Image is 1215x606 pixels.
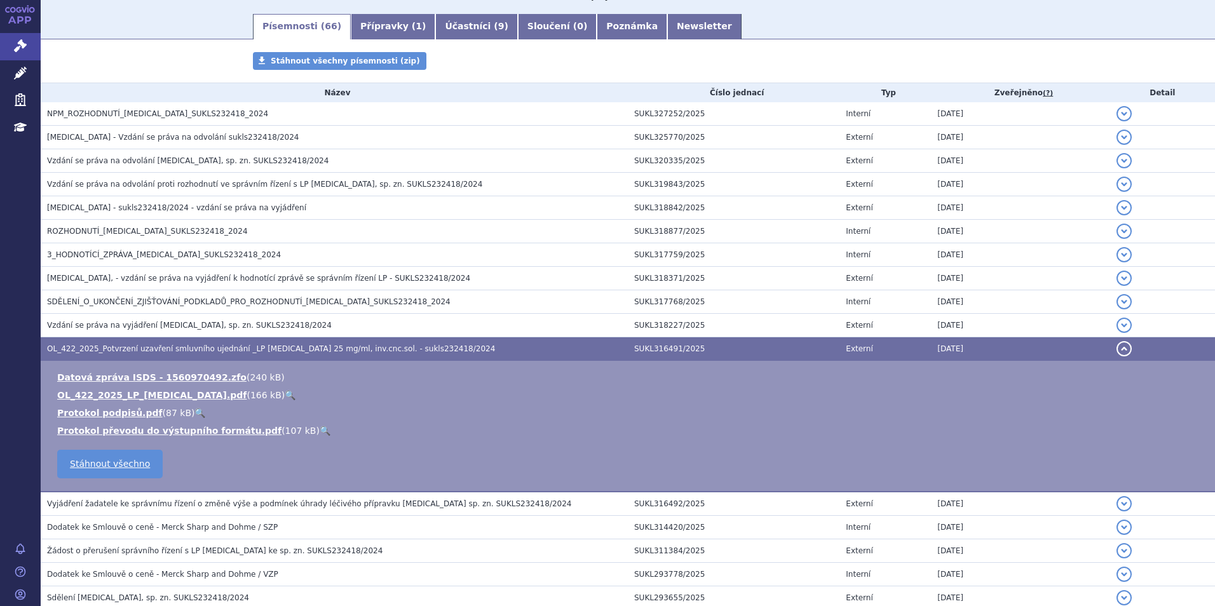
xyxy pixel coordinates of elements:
[47,344,495,353] span: OL_422_2025_Potvrzení uzavření smluvního ujednání _LP KEYTRUDA 25 mg/ml, inv.cnc.sol. - sukls2324...
[931,290,1110,314] td: [DATE]
[325,21,337,31] span: 66
[628,243,839,267] td: SUKL317759/2025
[846,274,872,283] span: Externí
[1117,496,1132,511] button: detail
[846,546,872,555] span: Externí
[628,337,839,361] td: SUKL316491/2025
[628,149,839,173] td: SUKL320335/2025
[1117,153,1132,168] button: detail
[628,196,839,220] td: SUKL318842/2025
[47,109,268,118] span: NPM_ROZHODNUTÍ_KEYTRUDA_SUKLS232418_2024
[47,227,248,236] span: ROZHODNUTÍ_KEYTRUDA_SUKLS232418_2024
[931,337,1110,361] td: [DATE]
[846,156,872,165] span: Externí
[498,21,505,31] span: 9
[931,126,1110,149] td: [DATE]
[931,492,1110,516] td: [DATE]
[628,539,839,563] td: SUKL311384/2025
[846,523,871,532] span: Interní
[57,389,1202,401] li: ( )
[628,492,839,516] td: SUKL316492/2025
[47,523,278,532] span: Dodatek ke Smlouvě o ceně - Merck Sharp and Dohme / SZP
[47,250,281,259] span: 3_HODNOTÍCÍ_ZPRÁVA_KEYTRUDA_SUKLS232418_2024
[846,344,872,353] span: Externí
[1117,543,1132,558] button: detail
[931,267,1110,290] td: [DATE]
[1117,200,1132,215] button: detail
[846,203,872,212] span: Externí
[57,407,1202,419] li: ( )
[416,21,422,31] span: 1
[628,102,839,126] td: SUKL327252/2025
[57,426,282,436] a: Protokol převodu do výstupního formátu.pdf
[846,499,872,508] span: Externí
[250,390,282,400] span: 166 kB
[57,390,247,400] a: OL_422_2025_LP_[MEDICAL_DATA].pdf
[628,267,839,290] td: SUKL318371/2025
[931,243,1110,267] td: [DATE]
[320,426,330,436] a: 🔍
[47,180,482,189] span: Vzdání se práva na odvolání proti rozhodnutí ve správním řízení s LP Keytruda, sp. zn. SUKLS23241...
[41,83,628,102] th: Název
[194,408,205,418] a: 🔍
[931,563,1110,586] td: [DATE]
[57,450,163,478] a: Stáhnout všechno
[931,149,1110,173] td: [DATE]
[351,14,435,39] a: Přípravky (1)
[931,539,1110,563] td: [DATE]
[628,563,839,586] td: SUKL293778/2025
[518,14,597,39] a: Sloučení (0)
[1117,106,1132,121] button: detail
[846,593,872,602] span: Externí
[1117,318,1132,333] button: detail
[628,314,839,337] td: SUKL318227/2025
[846,297,871,306] span: Interní
[667,14,742,39] a: Newsletter
[931,83,1110,102] th: Zveřejněno
[931,102,1110,126] td: [DATE]
[628,83,839,102] th: Číslo jednací
[285,390,295,400] a: 🔍
[253,52,426,70] a: Stáhnout všechny písemnosti (zip)
[47,156,329,165] span: Vzdání se práva na odvolání KEYTRUDA, sp. zn. SUKLS232418/2024
[57,408,163,418] a: Protokol podpisů.pdf
[1110,83,1215,102] th: Detail
[57,372,247,382] a: Datová zpráva ISDS - 1560970492.zfo
[47,203,306,212] span: KEYTRUDA - sukls232418/2024 - vzdání se práva na vyjádření
[1117,247,1132,262] button: detail
[846,570,871,579] span: Interní
[846,250,871,259] span: Interní
[1117,590,1132,605] button: detail
[47,570,278,579] span: Dodatek ke Smlouvě o ceně - Merck Sharp and Dohme / VZP
[1117,341,1132,356] button: detail
[1117,130,1132,145] button: detail
[846,227,871,236] span: Interní
[1117,271,1132,286] button: detail
[166,408,191,418] span: 87 kB
[931,220,1110,243] td: [DATE]
[47,297,451,306] span: SDĚLENÍ_O_UKONČENÍ_ZJIŠŤOVÁNÍ_PODKLADŮ_PRO_ROZHODNUTÍ_KEYTRUDA_SUKLS232418_2024
[271,57,420,65] span: Stáhnout všechny písemnosti (zip)
[1117,567,1132,582] button: detail
[47,274,470,283] span: Keytruda, - vzdání se práva na vyjádření k hodnotící zprávě se správním řízení LP - SUKLS232418/2024
[47,593,249,602] span: Sdělení KEYTRUDA, sp. zn. SUKLS232418/2024
[57,371,1202,384] li: ( )
[628,220,839,243] td: SUKL318877/2025
[1117,224,1132,239] button: detail
[435,14,517,39] a: Účastníci (9)
[57,424,1202,437] li: ( )
[628,126,839,149] td: SUKL325770/2025
[285,426,316,436] span: 107 kB
[628,173,839,196] td: SUKL319843/2025
[47,133,299,142] span: KEYTRUDA - Vzdání se práva na odvolání sukls232418/2024
[839,83,931,102] th: Typ
[846,321,872,330] span: Externí
[47,321,332,330] span: Vzdání se práva na vyjádření KEYTRUDA, sp. zn. SUKLS232418/2024
[1117,520,1132,535] button: detail
[628,516,839,539] td: SUKL314420/2025
[47,546,383,555] span: Žádost o přerušení správního řízení s LP Keytruda ke sp. zn. SUKLS232418/2024
[1043,89,1053,98] abbr: (?)
[931,314,1110,337] td: [DATE]
[931,516,1110,539] td: [DATE]
[597,14,667,39] a: Poznámka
